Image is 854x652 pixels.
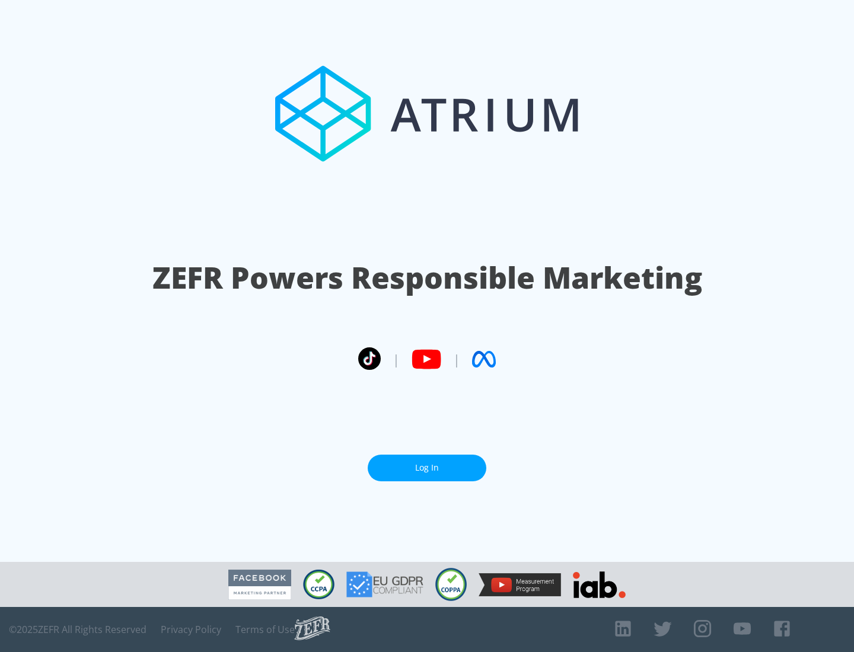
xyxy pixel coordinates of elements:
img: Facebook Marketing Partner [228,570,291,600]
span: | [453,350,460,368]
a: Terms of Use [235,624,295,635]
img: GDPR Compliant [346,571,423,597]
img: IAB [573,571,626,598]
img: COPPA Compliant [435,568,467,601]
span: © 2025 ZEFR All Rights Reserved [9,624,146,635]
a: Privacy Policy [161,624,221,635]
a: Log In [368,455,486,481]
h1: ZEFR Powers Responsible Marketing [152,257,702,298]
img: YouTube Measurement Program [479,573,561,596]
span: | [393,350,400,368]
img: CCPA Compliant [303,570,334,599]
